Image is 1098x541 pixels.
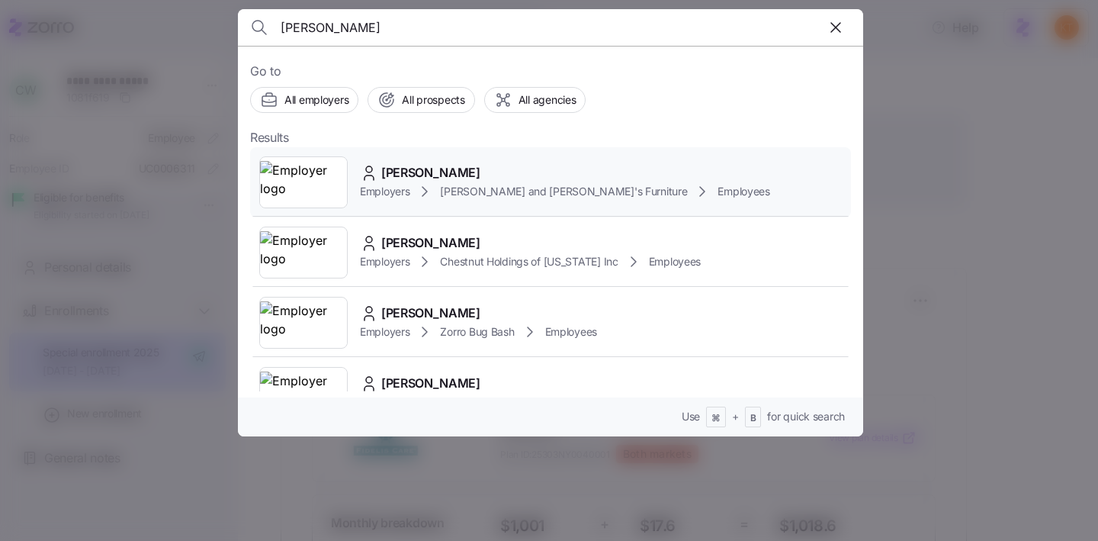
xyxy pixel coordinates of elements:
[360,324,409,340] span: Employers
[284,92,348,108] span: All employers
[260,161,347,204] img: Employer logo
[750,412,756,425] span: B
[381,233,480,253] span: [PERSON_NAME]
[518,92,576,108] span: All agencies
[260,301,347,344] img: Employer logo
[368,87,474,113] button: All prospects
[381,163,480,182] span: [PERSON_NAME]
[440,184,687,199] span: [PERSON_NAME] and [PERSON_NAME]'s Furniture
[381,304,480,323] span: [PERSON_NAME]
[440,324,514,340] span: Zorro Bug Bash
[260,231,347,274] img: Employer logo
[402,92,464,108] span: All prospects
[732,409,739,424] span: +
[767,409,845,424] span: for quick search
[440,254,618,269] span: Chestnut Holdings of [US_STATE] Inc
[381,374,480,393] span: [PERSON_NAME]
[250,128,289,147] span: Results
[250,87,358,113] button: All employers
[360,254,409,269] span: Employers
[718,184,769,199] span: Employees
[260,372,347,414] img: Employer logo
[711,412,721,425] span: ⌘
[649,254,701,269] span: Employees
[682,409,700,424] span: Use
[360,184,409,199] span: Employers
[545,324,597,340] span: Employees
[250,62,851,81] span: Go to
[484,87,586,113] button: All agencies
